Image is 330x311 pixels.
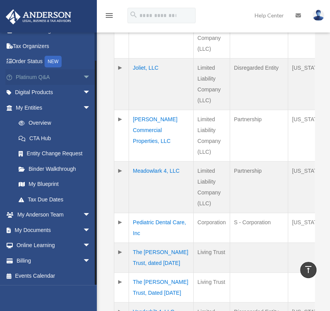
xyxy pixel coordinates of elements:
[129,162,194,213] td: Meadowlark 4, LLC
[83,100,98,116] span: arrow_drop_down
[193,7,230,58] td: Limited Liability Company (LLC)
[5,268,102,284] a: Events Calendar
[45,56,62,67] div: NEW
[83,85,98,101] span: arrow_drop_down
[129,10,138,19] i: search
[230,110,288,162] td: Partnership
[193,273,230,302] td: Living Trust
[193,213,230,243] td: Corporation
[83,253,98,269] span: arrow_drop_down
[105,14,114,20] a: menu
[129,7,194,58] td: Greenwood Lot, LLC
[5,207,102,223] a: My Anderson Teamarrow_drop_down
[83,69,98,85] span: arrow_drop_down
[83,222,98,238] span: arrow_drop_down
[230,58,288,110] td: Disregarded Entity
[304,265,313,274] i: vertical_align_top
[11,115,95,131] a: Overview
[129,273,194,302] td: The [PERSON_NAME] Trust, Dated [DATE]
[5,253,102,268] a: Billingarrow_drop_down
[5,85,102,100] a: Digital Productsarrow_drop_down
[83,207,98,223] span: arrow_drop_down
[11,192,98,207] a: Tax Due Dates
[5,100,98,115] a: My Entitiesarrow_drop_down
[11,146,98,162] a: Entity Change Request
[313,10,324,21] img: User Pic
[5,238,102,253] a: Online Learningarrow_drop_down
[193,243,230,273] td: Living Trust
[5,222,102,238] a: My Documentsarrow_drop_down
[5,38,102,54] a: Tax Organizers
[300,262,316,278] a: vertical_align_top
[83,238,98,254] span: arrow_drop_down
[11,131,98,146] a: CTA Hub
[193,58,230,110] td: Limited Liability Company (LLC)
[193,110,230,162] td: Limited Liability Company (LLC)
[11,177,98,192] a: My Blueprint
[129,110,194,162] td: [PERSON_NAME] Commercial Properties, LLC
[129,213,194,243] td: Pediatric Dental Care, Inc
[230,213,288,243] td: S - Corporation
[230,7,288,58] td: Disregarded Entity
[193,162,230,213] td: Limited Liability Company (LLC)
[11,161,98,177] a: Binder Walkthrough
[129,243,194,273] td: The [PERSON_NAME] Trust, dated [DATE]
[129,58,194,110] td: Joliet, LLC
[230,162,288,213] td: Partnership
[5,69,102,85] a: Platinum Q&Aarrow_drop_down
[105,11,114,20] i: menu
[3,9,74,24] img: Anderson Advisors Platinum Portal
[5,54,102,70] a: Order StatusNEW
